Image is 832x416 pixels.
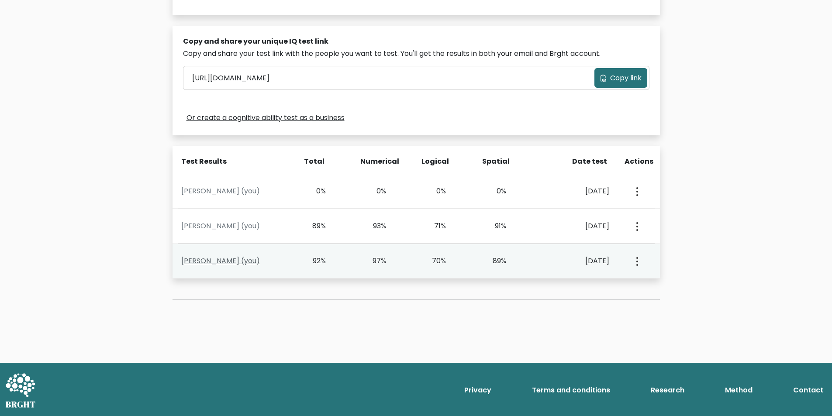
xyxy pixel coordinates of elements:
[543,156,614,167] div: Date test
[421,221,446,231] div: 71%
[300,156,325,167] div: Total
[610,73,642,83] span: Copy link
[647,382,688,399] a: Research
[481,256,506,266] div: 89%
[481,221,506,231] div: 91%
[594,68,647,88] button: Copy link
[421,156,447,167] div: Logical
[301,186,326,196] div: 0%
[301,221,326,231] div: 89%
[542,221,609,231] div: [DATE]
[183,36,649,47] div: Copy and share your unique IQ test link
[542,186,609,196] div: [DATE]
[481,186,506,196] div: 0%
[361,221,386,231] div: 93%
[421,186,446,196] div: 0%
[301,256,326,266] div: 92%
[790,382,827,399] a: Contact
[361,256,386,266] div: 97%
[181,221,260,231] a: [PERSON_NAME] (you)
[482,156,507,167] div: Spatial
[181,186,260,196] a: [PERSON_NAME] (you)
[181,156,289,167] div: Test Results
[421,256,446,266] div: 70%
[542,256,609,266] div: [DATE]
[183,48,649,59] div: Copy and share your test link with the people you want to test. You'll get the results in both yo...
[360,156,386,167] div: Numerical
[186,113,345,123] a: Or create a cognitive ability test as a business
[461,382,495,399] a: Privacy
[625,156,655,167] div: Actions
[181,256,260,266] a: [PERSON_NAME] (you)
[361,186,386,196] div: 0%
[722,382,756,399] a: Method
[528,382,614,399] a: Terms and conditions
